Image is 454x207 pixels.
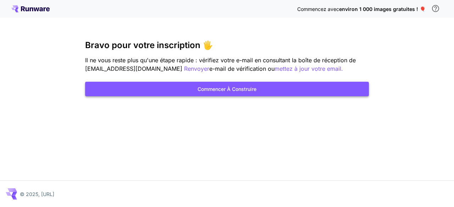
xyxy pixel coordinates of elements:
[85,57,356,64] font: Il ne vous reste plus qu'une étape rapide : vérifiez votre e-mail en consultant la boîte de récep...
[339,6,426,12] font: environ 1 000 images gratuites ! 🎈
[297,6,339,12] font: Commencez avec
[209,65,275,72] font: e-mail de vérification ou
[275,64,343,73] button: mettez à jour votre email.
[428,1,443,16] button: Afin de bénéficier d'un crédit gratuit, vous devez vous inscrire avec une adresse e-mail professi...
[85,65,182,72] font: [EMAIL_ADDRESS][DOMAIN_NAME]
[85,82,369,96] button: Commencer à construire
[198,86,256,92] font: Commencer à construire
[85,40,213,50] font: Bravo pour votre inscription 🖐️
[275,65,343,72] font: mettez à jour votre email.
[20,191,54,197] font: © 2025, [URL]
[184,65,209,72] font: Renvoyer
[184,64,209,73] button: Renvoyer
